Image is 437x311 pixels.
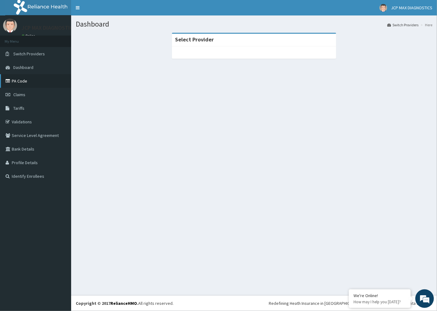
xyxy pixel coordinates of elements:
h1: Dashboard [76,20,432,28]
p: How may I help you today? [353,299,406,305]
strong: Copyright © 2017 . [76,300,138,306]
p: JCP MAX DIAGNOSTICS [22,25,76,31]
strong: Select Provider [175,36,214,43]
a: Online [22,34,36,38]
a: Switch Providers [387,22,418,28]
footer: All rights reserved. [71,295,437,311]
span: Dashboard [13,65,33,70]
a: RelianceHMO [110,300,137,306]
span: Tariffs [13,105,24,111]
div: Redefining Heath Insurance in [GEOGRAPHIC_DATA] using Telemedicine and Data Science! [269,300,432,306]
span: JCP MAX DIAGNOSTICS [391,5,432,11]
div: We're Online! [353,293,406,298]
span: Claims [13,92,25,97]
span: Switch Providers [13,51,45,57]
li: Here [419,22,432,28]
img: User Image [379,4,387,12]
img: User Image [3,19,17,32]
